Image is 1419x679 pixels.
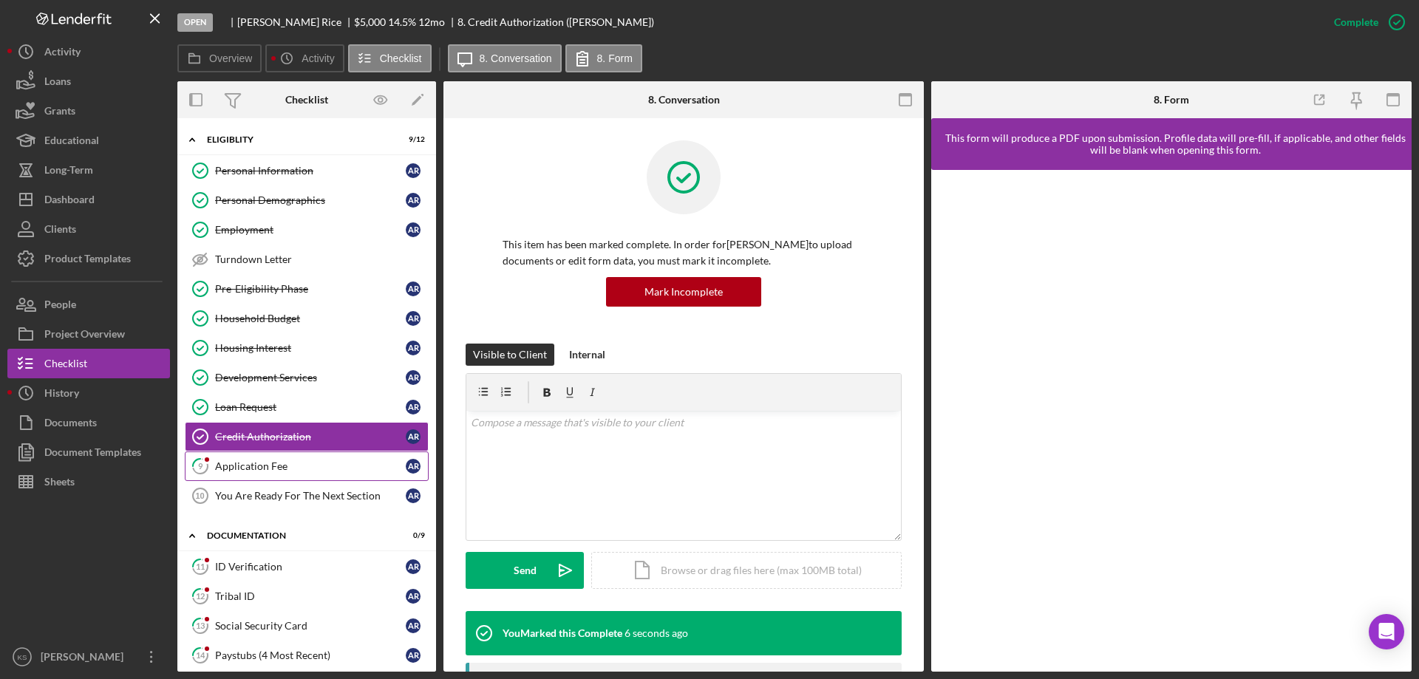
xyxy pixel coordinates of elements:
label: 8. Conversation [480,52,552,64]
a: Loan RequestAR [185,392,429,422]
div: A R [406,311,421,326]
div: 8. Credit Authorization ([PERSON_NAME]) [457,16,654,28]
button: Send [466,552,584,589]
div: A R [406,648,421,663]
div: A R [406,429,421,444]
a: Personal DemographicsAR [185,185,429,215]
div: Open Intercom Messenger [1369,614,1404,649]
button: KS[PERSON_NAME] [7,642,170,672]
tspan: 12 [196,591,205,601]
div: Credit Authorization [215,431,406,443]
div: A R [406,282,421,296]
button: Checklist [348,44,432,72]
div: Personal Information [215,165,406,177]
a: 12Tribal IDAR [185,581,429,611]
button: 8. Form [565,44,642,72]
a: Pre-Eligibility PhaseAR [185,274,429,304]
a: Household BudgetAR [185,304,429,333]
div: Visible to Client [473,344,547,366]
div: 14.5 % [388,16,416,28]
div: Development Services [215,372,406,383]
div: A R [406,618,421,633]
div: Turndown Letter [215,253,428,265]
a: EmploymentAR [185,215,429,245]
button: Activity [265,44,344,72]
div: Tribal ID [215,590,406,602]
a: Development ServicesAR [185,363,429,392]
div: Documentation [207,531,388,540]
div: Housing Interest [215,342,406,354]
span: $5,000 [354,16,386,28]
div: Mark Incomplete [644,277,723,307]
div: Complete [1334,7,1378,37]
div: Loan Request [215,401,406,413]
div: This form will produce a PDF upon submission. Profile data will pre-fill, if applicable, and othe... [939,132,1412,156]
div: Internal [569,344,605,366]
tspan: 10 [195,491,204,500]
a: 11ID VerificationAR [185,552,429,581]
div: A R [406,193,421,208]
text: KS [18,653,27,661]
div: Household Budget [215,313,406,324]
div: A R [406,400,421,414]
div: A R [406,559,421,574]
button: Complete [1319,7,1412,37]
div: You Marked this Complete [503,627,622,639]
div: A R [406,163,421,178]
div: You Are Ready For The Next Section [215,490,406,502]
div: A R [406,341,421,355]
div: Sheets [44,467,75,500]
div: A R [406,459,421,474]
div: A R [406,488,421,503]
a: Turndown Letter [185,245,429,274]
div: Eligiblity [207,135,388,144]
div: Social Security Card [215,620,406,632]
div: Paystubs (4 Most Recent) [215,649,406,661]
tspan: 13 [196,621,205,630]
a: Personal InformationAR [185,156,429,185]
label: 8. Form [597,52,633,64]
div: Personal Demographics [215,194,406,206]
div: A R [406,589,421,604]
div: 8. Conversation [648,94,720,106]
div: 0 / 9 [398,531,425,540]
div: A R [406,370,421,385]
div: 8. Form [1154,94,1189,106]
button: Sheets [7,467,170,497]
div: Send [514,552,537,589]
button: 8. Conversation [448,44,562,72]
iframe: Lenderfit form [946,185,1398,657]
div: 12 mo [418,16,445,28]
